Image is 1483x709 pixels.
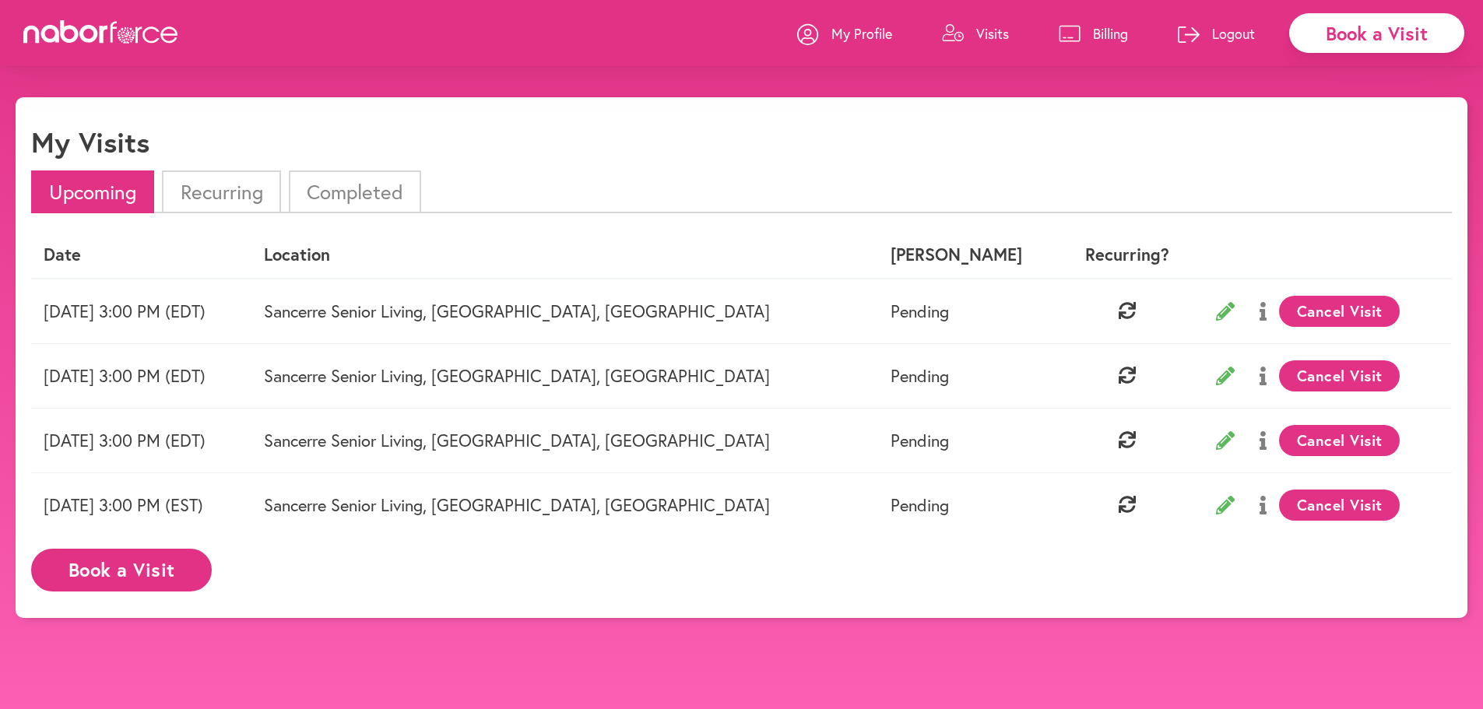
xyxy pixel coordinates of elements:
[31,343,251,408] td: [DATE] 3:00 PM (EDT)
[1279,296,1400,327] button: Cancel Visit
[251,343,878,408] td: Sancerre Senior Living, [GEOGRAPHIC_DATA], [GEOGRAPHIC_DATA]
[797,10,892,57] a: My Profile
[1178,10,1255,57] a: Logout
[31,560,212,575] a: Book a Visit
[1279,490,1400,521] button: Cancel Visit
[878,279,1063,344] td: Pending
[942,10,1009,57] a: Visits
[31,549,212,591] button: Book a Visit
[976,24,1009,43] p: Visits
[251,232,878,278] th: Location
[878,408,1063,472] td: Pending
[31,125,149,159] h1: My Visits
[31,170,154,213] li: Upcoming
[162,170,280,213] li: Recurring
[289,170,421,213] li: Completed
[31,279,251,344] td: [DATE] 3:00 PM (EDT)
[878,343,1063,408] td: Pending
[831,24,892,43] p: My Profile
[1063,232,1191,278] th: Recurring?
[1093,24,1128,43] p: Billing
[1059,10,1128,57] a: Billing
[1279,360,1400,391] button: Cancel Visit
[251,408,878,472] td: Sancerre Senior Living, [GEOGRAPHIC_DATA], [GEOGRAPHIC_DATA]
[1212,24,1255,43] p: Logout
[1289,13,1464,53] div: Book a Visit
[878,472,1063,537] td: Pending
[31,472,251,537] td: [DATE] 3:00 PM (EST)
[251,279,878,344] td: Sancerre Senior Living, [GEOGRAPHIC_DATA], [GEOGRAPHIC_DATA]
[31,408,251,472] td: [DATE] 3:00 PM (EDT)
[1279,425,1400,456] button: Cancel Visit
[31,232,251,278] th: Date
[251,472,878,537] td: Sancerre Senior Living, [GEOGRAPHIC_DATA], [GEOGRAPHIC_DATA]
[878,232,1063,278] th: [PERSON_NAME]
